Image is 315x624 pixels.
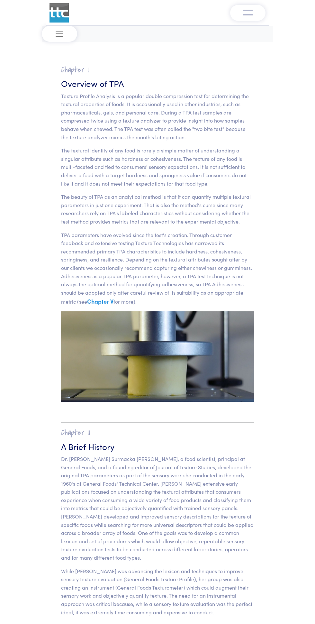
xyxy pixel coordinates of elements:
p: The beauty of TPA as an analytical method is that it can quantify multiple textural parameters in... [61,193,254,225]
p: TPA parameters have evolved since the test's creation. Through customer feedback and extensive te... [61,231,254,306]
img: ttc_logo_1x1_v1.0.png [50,3,69,23]
h3: Overview of TPA [61,78,254,89]
p: Dr. [PERSON_NAME] Surmacka [PERSON_NAME], a food scientist, principal at General Foods, and a fou... [61,455,254,562]
a: Chapter V [87,297,113,305]
h3: A Brief History [61,441,254,452]
img: menu-v1.0.png [243,8,253,16]
button: Toggle navigation [230,5,265,21]
p: While [PERSON_NAME] was advancing the lexicon and techniques to improve sensory texture evaluatio... [61,567,254,617]
p: Texture Profile Analysis is a popular double compression test for determining the textural proper... [61,92,254,142]
img: cheese, precompression [61,311,254,402]
p: The textural identity of any food is rarely a simple matter of understanding a singular attribute... [61,146,254,188]
button: Toggle navigation [42,26,77,42]
h2: Chapter I [61,65,254,75]
h2: Chapter II [61,428,254,438]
